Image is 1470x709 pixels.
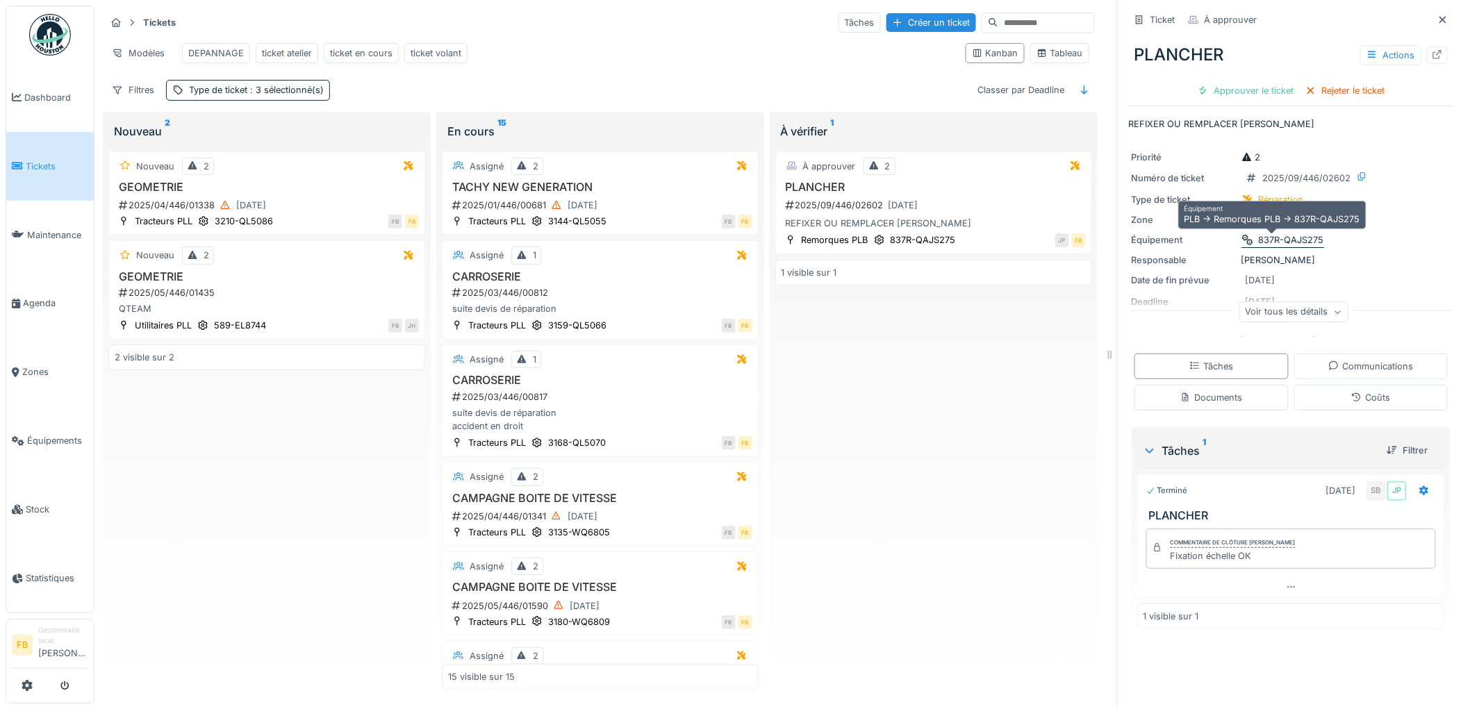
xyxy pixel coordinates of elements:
[468,436,526,449] div: Tracteurs PLL
[117,197,419,214] div: 2025/04/446/01338
[1132,172,1236,185] div: Numéro de ticket
[568,510,597,523] div: [DATE]
[803,160,856,173] div: À approuver
[6,544,94,612] a: Statistiques
[470,249,504,262] div: Assigné
[26,572,88,585] span: Statistiques
[533,560,538,573] div: 2
[215,215,273,228] div: 3210-QL5086
[533,353,536,366] div: 1
[27,434,88,447] span: Équipements
[451,390,752,403] div: 2025/03/446/00817
[738,436,752,450] div: FB
[451,197,752,214] div: 2025/01/446/00681
[1326,484,1356,497] div: [DATE]
[38,625,88,647] div: Gestionnaire local
[470,560,504,573] div: Assigné
[6,63,94,132] a: Dashboard
[1055,233,1069,247] div: JP
[722,436,736,450] div: FB
[1132,151,1236,164] div: Priorité
[738,615,752,629] div: FB
[548,215,606,228] div: 3144-QL5055
[1259,193,1304,206] div: Réparation
[1239,302,1348,322] div: Voir tous les détails
[188,47,244,60] div: DEPANNAGE
[330,47,393,60] div: ticket en cours
[12,625,88,669] a: FB Gestionnaire local[PERSON_NAME]
[533,160,538,173] div: 2
[236,199,266,212] div: [DATE]
[1132,193,1236,206] div: Type de ticket
[738,319,752,333] div: FB
[891,233,956,247] div: 837R-QAJS275
[165,123,170,140] sup: 2
[448,270,752,283] h3: CARROSERIE
[1132,274,1236,287] div: Date de fin prévue
[831,123,834,140] sup: 1
[802,233,868,247] div: Remorques PLB
[136,160,174,173] div: Nouveau
[1129,37,1453,73] div: PLANCHER
[1132,213,1236,226] div: Zone
[1246,274,1275,287] div: [DATE]
[1360,45,1421,65] div: Actions
[448,302,752,315] div: suite devis de réparation
[106,80,160,100] div: Filtres
[1203,442,1207,459] sup: 1
[388,215,402,228] div: FB
[405,319,419,333] div: JH
[1351,391,1390,404] div: Coûts
[135,319,192,332] div: Utilitaires PLL
[115,351,174,364] div: 2 visible sur 2
[1381,441,1434,460] div: Filtrer
[468,319,526,332] div: Tracteurs PLL
[1072,233,1086,247] div: FB
[448,492,752,505] h3: CAMPAGNE BOITE DE VITESSE
[451,286,752,299] div: 2025/03/446/00812
[468,215,526,228] div: Tracteurs PLL
[468,615,526,628] div: Tracteurs PLL
[533,470,538,483] div: 2
[722,319,736,333] div: FB
[115,302,419,315] div: QTEAM
[782,181,1086,194] h3: PLANCHER
[204,160,209,173] div: 2
[533,249,536,262] div: 1
[214,319,266,332] div: 589-EL8744
[722,215,736,228] div: FB
[548,319,606,332] div: 3159-QL5066
[470,160,504,173] div: Assigné
[136,249,174,262] div: Nouveau
[6,338,94,407] a: Zones
[448,406,752,433] div: suite devis de réparation accident en droit
[388,319,402,333] div: FB
[29,14,71,56] img: Badge_color-CXgf-gQk.svg
[548,436,606,449] div: 3168-QL5070
[106,43,171,63] div: Modèles
[6,201,94,269] a: Maintenance
[451,597,752,615] div: 2025/05/446/01590
[1241,151,1261,164] div: 2
[497,123,506,140] sup: 15
[470,649,504,662] div: Assigné
[1132,253,1236,267] div: Responsable
[138,16,181,29] strong: Tickets
[886,13,976,32] div: Créer un ticket
[1300,81,1391,100] div: Rejeter le ticket
[12,635,33,656] li: FB
[1178,201,1366,229] div: PLB -> Remorques PLB -> 837R-QAJS275
[114,123,420,140] div: Nouveau
[26,503,88,516] span: Stock
[782,217,1086,230] div: REFIXER OU REMPLACER [PERSON_NAME]
[1171,538,1296,548] div: Commentaire de clôture [PERSON_NAME]
[885,160,891,173] div: 2
[1129,117,1453,131] p: REFIXER OU REMPLACER [PERSON_NAME]
[972,47,1018,60] div: Kanban
[6,132,94,201] a: Tickets
[781,123,1087,140] div: À vérifier
[1171,549,1296,562] div: Fixation échelle OK
[1146,485,1188,497] div: Terminé
[448,581,752,594] h3: CAMPAGNE BOITE DE VITESSE
[1263,172,1351,185] div: 2025/09/446/02602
